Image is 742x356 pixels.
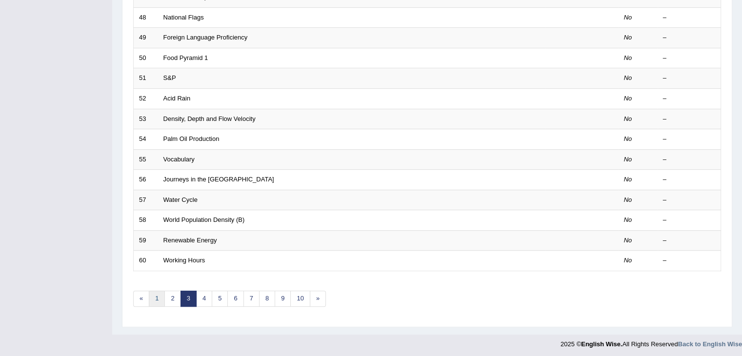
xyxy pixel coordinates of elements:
[663,94,716,103] div: –
[163,34,248,41] a: Foreign Language Proficiency
[163,196,198,203] a: Water Cycle
[134,88,158,109] td: 52
[663,13,716,22] div: –
[663,236,716,245] div: –
[624,135,632,142] em: No
[134,68,158,89] td: 51
[134,7,158,28] td: 48
[663,155,716,164] div: –
[243,291,260,307] a: 7
[133,291,149,307] a: «
[663,54,716,63] div: –
[624,74,632,81] em: No
[663,115,716,124] div: –
[163,135,220,142] a: Palm Oil Production
[134,170,158,190] td: 56
[163,115,256,122] a: Density, Depth and Flow Velocity
[163,74,176,81] a: S&P
[624,156,632,163] em: No
[163,95,191,102] a: Acid Rain
[164,291,180,307] a: 2
[678,340,742,348] a: Back to English Wise
[663,175,716,184] div: –
[134,190,158,210] td: 57
[310,291,326,307] a: »
[163,176,274,183] a: Journeys in the [GEOGRAPHIC_DATA]
[624,176,632,183] em: No
[290,291,310,307] a: 10
[163,237,217,244] a: Renewable Energy
[134,28,158,48] td: 49
[663,196,716,205] div: –
[663,135,716,144] div: –
[624,216,632,223] em: No
[134,230,158,251] td: 59
[134,109,158,129] td: 53
[134,129,158,150] td: 54
[624,196,632,203] em: No
[663,33,716,42] div: –
[275,291,291,307] a: 9
[624,54,632,61] em: No
[180,291,197,307] a: 3
[624,95,632,102] em: No
[581,340,622,348] strong: English Wise.
[134,149,158,170] td: 55
[163,216,245,223] a: World Population Density (B)
[163,14,204,21] a: National Flags
[212,291,228,307] a: 5
[196,291,212,307] a: 4
[134,210,158,231] td: 58
[134,251,158,271] td: 60
[561,335,742,349] div: 2025 © All Rights Reserved
[663,74,716,83] div: –
[259,291,275,307] a: 8
[163,54,208,61] a: Food Pyramid 1
[663,216,716,225] div: –
[624,237,632,244] em: No
[624,34,632,41] em: No
[163,257,205,264] a: Working Hours
[227,291,243,307] a: 6
[624,257,632,264] em: No
[663,256,716,265] div: –
[624,14,632,21] em: No
[134,48,158,68] td: 50
[624,115,632,122] em: No
[149,291,165,307] a: 1
[163,156,195,163] a: Vocabulary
